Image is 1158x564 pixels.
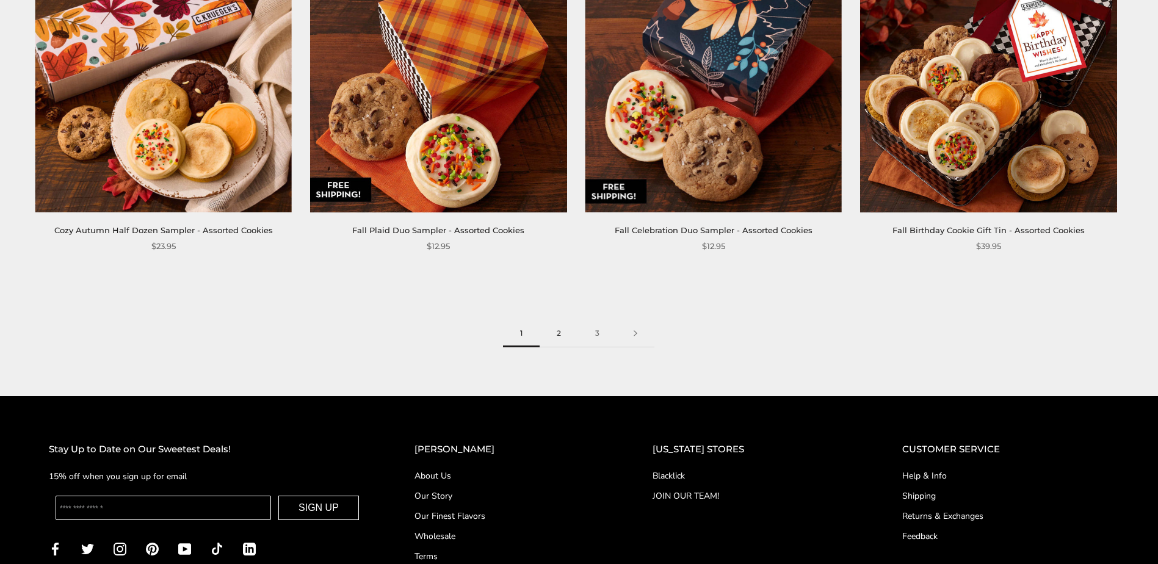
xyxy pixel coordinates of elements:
[352,225,524,235] a: Fall Plaid Duo Sampler - Assorted Cookies
[414,530,604,543] a: Wholesale
[902,469,1109,482] a: Help & Info
[146,541,159,555] a: Pinterest
[114,541,126,555] a: Instagram
[151,240,176,253] span: $23.95
[49,541,62,555] a: Facebook
[902,442,1109,457] h2: CUSTOMER SERVICE
[414,442,604,457] h2: [PERSON_NAME]
[892,225,1085,235] a: Fall Birthday Cookie Gift Tin - Assorted Cookies
[56,496,271,520] input: Enter your email
[278,496,359,520] button: SIGN UP
[427,240,450,253] span: $12.95
[902,490,1109,502] a: Shipping
[617,320,654,347] a: Next page
[503,320,540,347] span: 1
[81,541,94,555] a: Twitter
[54,225,273,235] a: Cozy Autumn Half Dozen Sampler - Assorted Cookies
[902,530,1109,543] a: Feedback
[702,240,725,253] span: $12.95
[414,510,604,522] a: Our Finest Flavors
[49,469,366,483] p: 15% off when you sign up for email
[243,541,256,555] a: LinkedIn
[178,541,191,555] a: YouTube
[414,490,604,502] a: Our Story
[653,442,853,457] h2: [US_STATE] STORES
[10,518,126,554] iframe: Sign Up via Text for Offers
[211,541,223,555] a: TikTok
[653,469,853,482] a: Blacklick
[653,490,853,502] a: JOIN OUR TEAM!
[414,469,604,482] a: About Us
[615,225,812,235] a: Fall Celebration Duo Sampler - Assorted Cookies
[578,320,617,347] a: 3
[49,442,366,457] h2: Stay Up to Date on Our Sweetest Deals!
[540,320,578,347] a: 2
[976,240,1001,253] span: $39.95
[902,510,1109,522] a: Returns & Exchanges
[414,550,604,563] a: Terms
